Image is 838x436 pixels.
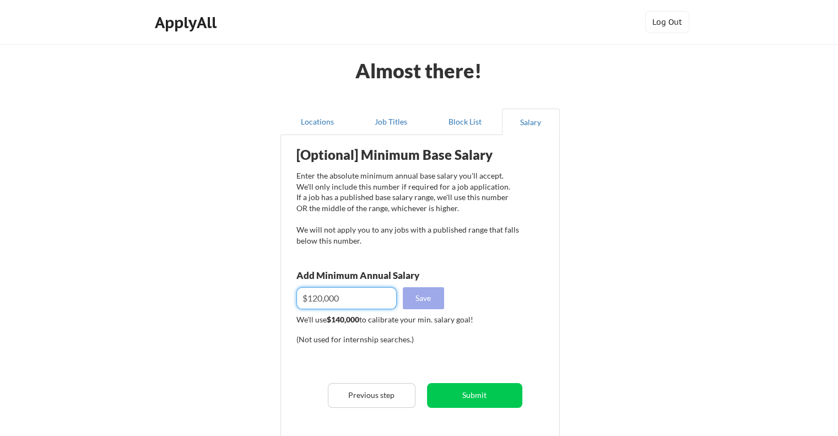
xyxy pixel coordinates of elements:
button: Save [403,287,444,309]
button: Job Titles [354,109,428,135]
button: Salary [502,109,560,135]
input: E.g. $100,000 [296,287,397,309]
button: Log Out [645,11,689,33]
div: We'll use to calibrate your min. salary goal! [296,314,519,325]
button: Submit [427,383,522,408]
button: Block List [428,109,502,135]
div: (Not used for internship searches.) [296,334,446,345]
button: Previous step [328,383,415,408]
div: ApplyAll [155,13,220,32]
div: Add Minimum Annual Salary [296,271,468,280]
div: Almost there! [342,61,495,80]
div: [Optional] Minimum Base Salary [296,148,519,162]
button: Locations [280,109,354,135]
strong: $140,000 [327,315,359,324]
div: Enter the absolute minimum annual base salary you'll accept. We'll only include this number if re... [296,170,519,246]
